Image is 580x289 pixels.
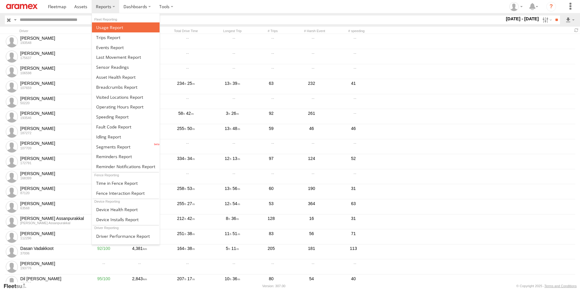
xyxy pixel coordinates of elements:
[121,275,158,289] div: 2,843
[20,71,85,75] div: 106598
[177,276,186,281] span: 207
[253,155,289,169] a: 97
[89,245,119,259] a: 92
[214,29,251,33] div: Longest Trip
[92,132,160,142] a: Idling Report
[121,245,158,259] div: 4,381
[292,80,331,94] div: 232
[253,275,289,289] a: 80
[187,156,195,161] span: 34
[573,27,580,33] span: Refresh
[20,56,85,60] div: 175637
[226,216,230,221] span: 8
[89,80,119,94] a: 92
[233,126,240,131] span: 48
[292,125,331,139] div: 46
[92,82,160,92] a: Breadcrumbs Report
[507,2,525,11] div: Mohammed Fahim
[20,261,85,266] a: [PERSON_NAME]
[20,131,85,135] div: 187272
[13,15,18,24] label: Search Query
[334,185,373,199] div: 31
[20,201,85,206] a: [PERSON_NAME]
[187,231,195,236] span: 38
[233,231,240,236] span: 51
[92,122,160,132] a: Fault Code Report
[337,29,376,33] div: # speeding
[92,52,160,62] a: Last Movement Report
[177,156,186,161] span: 334
[253,125,289,139] a: 59
[20,231,85,236] a: [PERSON_NAME]
[334,125,373,139] div: 46
[516,284,577,288] div: © Copyright 2025 -
[92,62,160,72] a: Sensor Readings
[253,245,289,259] a: 205
[20,116,85,120] div: 193546
[253,29,292,33] div: # Trips
[225,231,231,236] span: 11
[292,275,331,289] div: 54
[178,111,185,116] span: 58
[177,246,186,251] span: 164
[262,284,285,288] div: Version: 307.00
[187,246,195,251] span: 38
[89,185,119,199] a: 95
[334,215,373,229] div: 31
[92,22,160,32] a: Usage Report
[20,141,85,146] a: [PERSON_NAME]
[20,251,85,255] div: 37006
[20,41,85,45] div: 193548
[89,110,119,124] a: 75
[225,186,231,191] span: 13
[20,51,85,56] a: [PERSON_NAME]
[334,245,373,259] div: 113
[334,80,373,94] div: 41
[187,201,195,206] span: 27
[187,81,195,86] span: 25
[292,110,331,124] div: 261
[231,216,239,221] span: 36
[92,32,160,42] a: Trips Report
[20,246,85,251] a: Dasan Vadakkoot
[253,185,289,199] a: 60
[231,111,239,116] span: 26
[92,231,160,241] a: Driver Performance Report
[160,29,212,33] div: Total Drive Time
[20,96,85,101] a: [PERSON_NAME]
[233,276,240,281] span: 36
[253,215,289,229] a: 128
[89,155,119,169] a: 95
[292,155,331,169] div: 124
[253,110,289,124] a: 92
[92,214,160,224] a: Device Installs Report
[20,281,85,285] div: 134209
[89,230,119,244] a: 93
[233,81,240,86] span: 39
[20,161,85,165] div: 172791
[89,200,119,214] a: 90
[20,35,85,41] a: [PERSON_NAME]
[20,186,85,191] a: [PERSON_NAME]
[20,65,85,71] a: [PERSON_NAME]
[334,275,373,289] div: 40
[92,188,160,198] a: Fence Interaction Report
[92,178,160,188] a: Time in Fences Report
[6,4,38,9] img: aramex-logo.svg
[334,155,373,169] div: 52
[177,216,186,221] span: 212
[20,266,85,270] div: 193776
[177,81,186,86] span: 234
[20,176,85,180] div: 168399
[233,186,240,191] span: 56
[89,215,119,229] a: 99
[19,29,86,33] div: Driver
[177,126,186,131] span: 255
[20,221,85,225] div: [PERSON_NAME] Assanpurakkal
[20,171,85,176] a: [PERSON_NAME]
[187,216,195,221] span: 42
[505,15,540,22] label: [DATE] - [DATE]
[177,201,186,206] span: 255
[253,230,289,244] a: 83
[253,200,289,214] a: 53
